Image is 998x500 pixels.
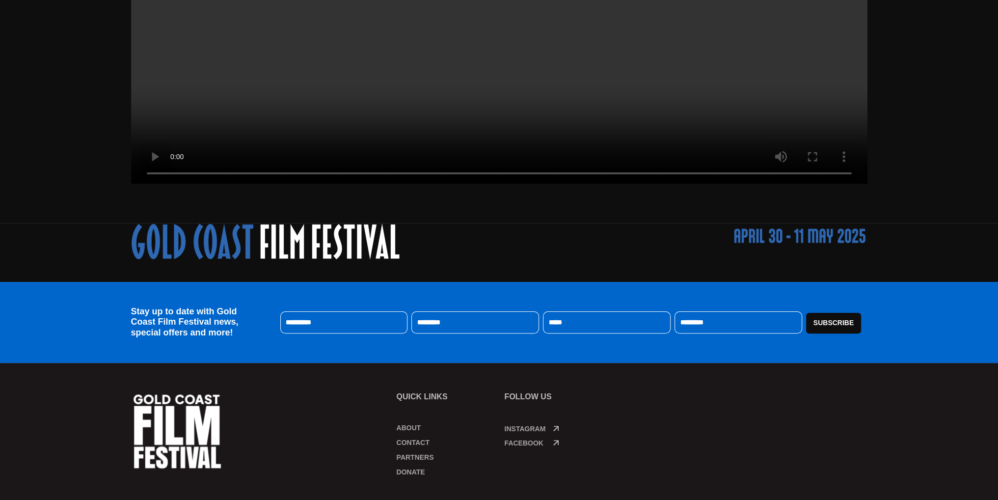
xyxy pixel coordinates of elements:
p: FOLLOW US [505,393,603,401]
button: Subscribe [806,313,861,333]
nav: Menu [397,423,495,477]
a: Partners [397,452,495,462]
a: Instagram [505,425,546,433]
a: Facebook [553,440,559,445]
a: Contact [397,438,495,447]
a: About [397,423,495,433]
form: Subscription Form [280,311,934,339]
span: Subscribe [813,319,854,326]
a: Facebook [505,439,543,447]
a: Donate [397,467,495,477]
p: Quick links [397,393,495,401]
a: Instagram [553,426,559,431]
h4: Stay up to date with Gold Coast Film Festival news, special offers and more! [131,306,256,338]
